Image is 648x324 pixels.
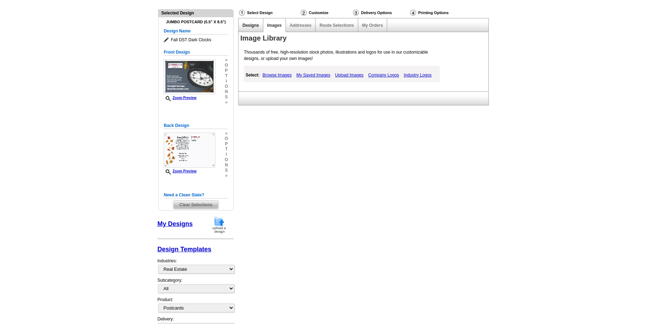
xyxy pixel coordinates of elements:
a: Company Logos [366,71,401,79]
span: t [225,147,228,152]
span: » [225,131,228,136]
div: Subcategory: [157,277,234,297]
a: My Saved Images [295,71,332,79]
a: Zoom Preview [164,169,197,173]
a: Route Selections [319,23,354,28]
img: Delivery Options [353,10,359,16]
span: s [225,168,228,173]
a: Design Templates [157,246,211,253]
div: Printing Options [409,9,472,16]
img: upload-design [210,216,228,234]
img: backsmallthumbnail.jpg [164,133,215,167]
h4: Jumbo Postcard (5.5" x 8.5") [164,20,228,24]
span: t [225,73,228,79]
img: Select Design [239,10,245,16]
iframe: LiveChat chat widget [507,160,648,324]
h5: Design Name [164,28,228,35]
a: Images [267,23,282,28]
h5: Front Design [164,49,228,56]
img: Customize [301,10,307,16]
p: Thousands of free, high-resolution stock photos, illustrations and logos for use in our customiza... [240,49,442,62]
h5: Need a Clean Slate? [164,192,228,198]
span: » [225,100,228,105]
strong: Select: [246,73,259,78]
div: Customize [300,9,352,18]
a: Upload Images [333,71,365,79]
span: s [225,94,228,100]
a: Industry Logos [402,71,433,79]
a: My Designs [157,220,193,227]
span: » [225,173,228,178]
div: Selected Design [158,10,233,16]
span: Clear Selections [173,201,218,209]
img: Printing Options & Summary [410,10,416,16]
div: Delivery Options [352,9,409,16]
span: » [225,57,228,63]
span: i [225,152,228,157]
span: i [225,79,228,84]
span: o [225,84,228,89]
div: Select Design [238,9,300,18]
a: Zoom Preview [164,96,197,100]
span: o [225,63,228,68]
span: p [225,141,228,147]
span: Fall DST Dark Clocks [164,36,228,43]
h5: Back Design [164,122,228,129]
h1: Image Library [240,35,490,42]
span: o [225,157,228,163]
span: n [225,163,228,168]
a: My Orders [362,23,383,28]
span: o [225,136,228,141]
span: p [225,68,228,73]
a: Addresses [290,23,311,28]
a: Browse Images [261,71,294,79]
span: n [225,89,228,94]
a: Designs [242,23,259,28]
img: frontsmallthumbnail.jpg [164,59,215,94]
div: Product: [157,297,234,316]
div: Industries: [157,254,234,277]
